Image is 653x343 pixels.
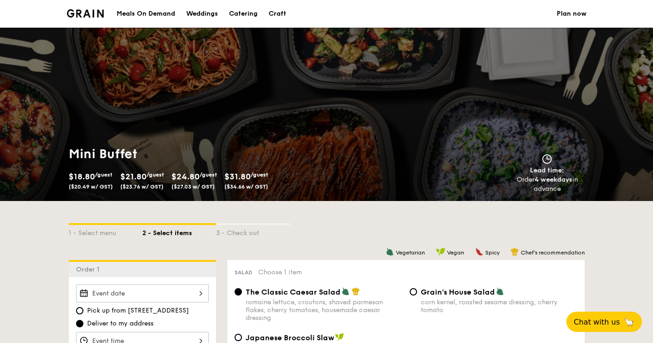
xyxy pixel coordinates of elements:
[67,9,104,18] a: Logotype
[624,317,635,327] span: 🦙
[540,154,554,164] img: icon-clock.2db775ea.svg
[120,171,147,182] span: $21.80
[142,225,216,238] div: 2 - Select items
[535,176,572,183] strong: 4 weekdays
[246,298,402,322] div: romaine lettuce, croutons, shaved parmesan flakes, cherry tomatoes, housemade caesar dressing
[574,318,620,326] span: Chat with us
[69,225,142,238] div: 1 - Select menu
[87,306,189,315] span: Pick up from [STREET_ADDRESS]
[69,146,323,162] h1: Mini Buffet
[76,266,103,273] span: Order 1
[511,248,519,256] img: icon-chef-hat.a58ddaea.svg
[447,249,464,256] span: Vegan
[67,9,104,18] img: Grain
[410,288,417,296] input: Grain's House Saladcorn kernel, roasted sesame dressing, cherry tomato
[506,175,588,194] div: Order in advance
[224,171,251,182] span: $31.80
[76,307,83,314] input: Pick up from [STREET_ADDRESS]
[147,171,164,178] span: /guest
[246,333,334,342] span: Japanese Broccoli Slaw
[251,171,268,178] span: /guest
[216,225,290,238] div: 3 - Check out
[224,183,268,190] span: ($34.66 w/ GST)
[421,288,495,296] span: Grain's House Salad
[246,288,341,296] span: The Classic Caesar Salad
[566,312,642,332] button: Chat with us🦙
[200,171,217,178] span: /guest
[120,183,164,190] span: ($23.76 w/ GST)
[396,249,425,256] span: Vegetarian
[171,183,215,190] span: ($27.03 w/ GST)
[341,287,350,296] img: icon-vegetarian.fe4039eb.svg
[235,334,242,341] input: Japanese Broccoli Slawgreek extra virgin olive oil, kizami [PERSON_NAME], yuzu soy-sesame dressing
[436,248,445,256] img: icon-vegan.f8ff3823.svg
[421,298,577,314] div: corn kernel, roasted sesame dressing, cherry tomato
[485,249,500,256] span: Spicy
[475,248,483,256] img: icon-spicy.37a8142b.svg
[258,268,302,276] span: Choose 1 item
[530,166,564,174] span: Lead time:
[235,288,242,296] input: The Classic Caesar Saladromaine lettuce, croutons, shaved parmesan flakes, cherry tomatoes, house...
[69,171,95,182] span: $18.80
[521,249,585,256] span: Chef's recommendation
[235,269,253,276] span: Salad
[69,183,113,190] span: ($20.49 w/ GST)
[496,287,504,296] img: icon-vegetarian.fe4039eb.svg
[76,320,83,327] input: Deliver to my address
[95,171,112,178] span: /guest
[352,287,360,296] img: icon-chef-hat.a58ddaea.svg
[87,319,153,328] span: Deliver to my address
[386,248,394,256] img: icon-vegetarian.fe4039eb.svg
[171,171,200,182] span: $24.80
[335,333,344,341] img: icon-vegan.f8ff3823.svg
[76,284,209,302] input: Event date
